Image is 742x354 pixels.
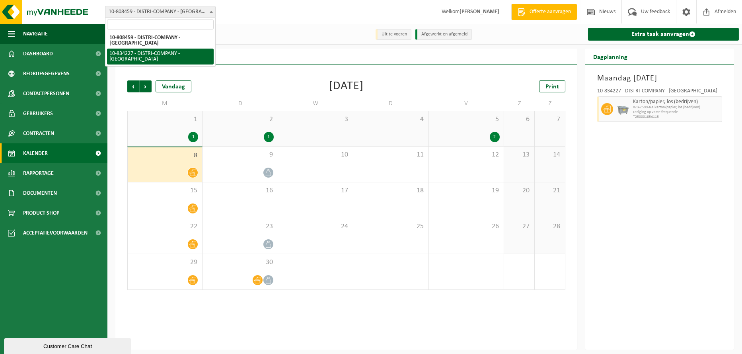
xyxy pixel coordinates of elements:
[539,151,561,159] span: 14
[528,8,573,16] span: Offerte aanvragen
[357,222,424,231] span: 25
[264,132,274,142] div: 1
[140,80,152,92] span: Volgende
[23,44,53,64] span: Dashboard
[132,115,198,124] span: 1
[127,80,139,92] span: Vorige
[357,115,424,124] span: 4
[206,222,273,231] span: 23
[188,132,198,142] div: 1
[132,258,198,267] span: 29
[415,29,472,40] li: Afgewerkt en afgemeld
[107,33,214,49] li: 10-808459 - DISTRI-COMPANY - [GEOGRAPHIC_DATA]
[23,143,48,163] span: Kalender
[617,103,629,115] img: WB-2500-GAL-GY-01
[539,80,565,92] a: Print
[357,186,424,195] span: 18
[508,186,530,195] span: 20
[539,115,561,124] span: 7
[460,9,499,15] strong: [PERSON_NAME]
[508,151,530,159] span: 13
[508,115,530,124] span: 6
[23,163,54,183] span: Rapportage
[539,186,561,195] span: 21
[585,49,635,64] h2: Dagplanning
[588,28,739,41] a: Extra taak aanvragen
[511,4,577,20] a: Offerte aanvragen
[156,80,191,92] div: Vandaag
[357,151,424,159] span: 11
[504,96,535,111] td: Z
[539,222,561,231] span: 28
[23,123,54,143] span: Contracten
[282,222,349,231] span: 24
[23,24,48,44] span: Navigatie
[206,186,273,195] span: 16
[132,222,198,231] span: 22
[127,96,203,111] td: M
[23,223,88,243] span: Acceptatievoorwaarden
[107,49,214,65] li: 10-834227 - DISTRI-COMPANY - [GEOGRAPHIC_DATA]
[433,222,500,231] span: 26
[132,186,198,195] span: 15
[545,84,559,90] span: Print
[282,186,349,195] span: 17
[4,336,133,354] iframe: chat widget
[535,96,565,111] td: Z
[633,110,720,115] span: Lediging op vaste frequentie
[105,6,215,18] span: 10-808459 - DISTRI-COMPANY - NAZARETH
[508,222,530,231] span: 27
[282,151,349,159] span: 10
[206,258,273,267] span: 30
[278,96,353,111] td: W
[433,186,500,195] span: 19
[429,96,504,111] td: V
[353,96,428,111] td: D
[433,115,500,124] span: 5
[23,203,59,223] span: Product Shop
[282,115,349,124] span: 3
[23,104,53,123] span: Gebruikers
[23,84,69,104] span: Contactpersonen
[597,88,722,96] div: 10-834227 - DISTRI-COMPANY - [GEOGRAPHIC_DATA]
[329,80,364,92] div: [DATE]
[633,99,720,105] span: Karton/papier, los (bedrijven)
[23,183,57,203] span: Documenten
[23,64,70,84] span: Bedrijfsgegevens
[203,96,278,111] td: D
[206,151,273,159] span: 9
[633,105,720,110] span: WB-2500-GA karton/papier, los (bedrijven)
[105,6,216,18] span: 10-808459 - DISTRI-COMPANY - NAZARETH
[433,151,500,159] span: 12
[132,151,198,160] span: 8
[633,115,720,119] span: T250001854115
[376,29,411,40] li: Uit te voeren
[490,132,500,142] div: 2
[206,115,273,124] span: 2
[597,72,722,84] h3: Maandag [DATE]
